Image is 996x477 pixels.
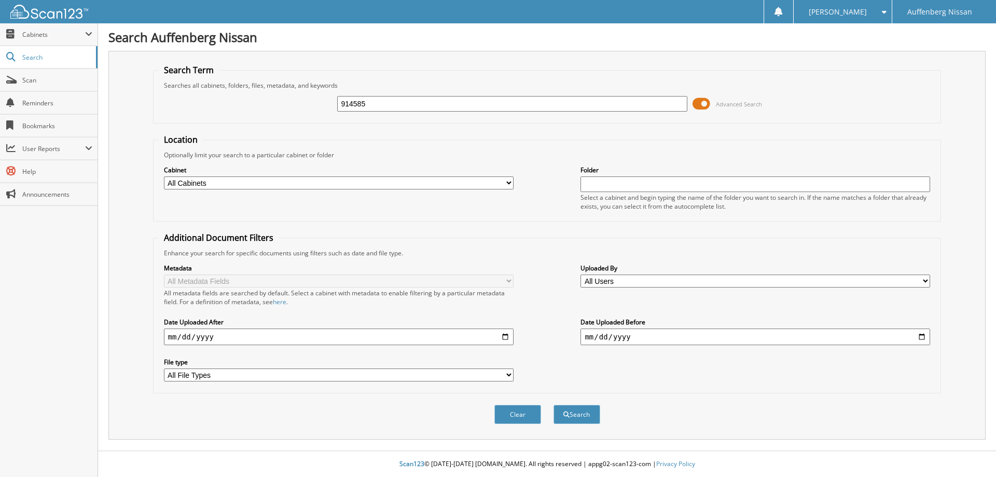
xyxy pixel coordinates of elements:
legend: Location [159,134,203,145]
span: Bookmarks [22,121,92,130]
div: All metadata fields are searched by default. Select a cabinet with metadata to enable filtering b... [164,289,514,306]
div: Enhance your search for specific documents using filters such as date and file type. [159,249,936,257]
legend: Search Term [159,64,219,76]
input: end [580,329,930,345]
button: Clear [494,405,541,424]
span: Auffenberg Nissan [907,9,972,15]
div: Optionally limit your search to a particular cabinet or folder [159,151,936,159]
a: Privacy Policy [656,459,695,468]
span: [PERSON_NAME] [809,9,867,15]
span: Help [22,167,92,176]
iframe: Chat Widget [944,427,996,477]
input: start [164,329,514,345]
img: scan123-logo-white.svg [10,5,88,19]
span: Announcements [22,190,92,199]
a: here [273,297,286,306]
label: Date Uploaded Before [580,318,930,326]
h1: Search Auffenberg Nissan [108,29,986,46]
span: Scan123 [399,459,424,468]
div: © [DATE]-[DATE] [DOMAIN_NAME]. All rights reserved | appg02-scan123-com | [98,452,996,477]
label: Cabinet [164,166,514,174]
label: Uploaded By [580,264,930,272]
span: Reminders [22,99,92,107]
button: Search [554,405,600,424]
span: Cabinets [22,30,85,39]
label: File type [164,358,514,366]
span: Advanced Search [716,100,762,108]
span: Scan [22,76,92,85]
span: Search [22,53,91,62]
label: Folder [580,166,930,174]
legend: Additional Document Filters [159,232,279,243]
span: User Reports [22,144,85,153]
div: Select a cabinet and begin typing the name of the folder you want to search in. If the name match... [580,193,930,211]
label: Metadata [164,264,514,272]
label: Date Uploaded After [164,318,514,326]
div: Searches all cabinets, folders, files, metadata, and keywords [159,81,936,90]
